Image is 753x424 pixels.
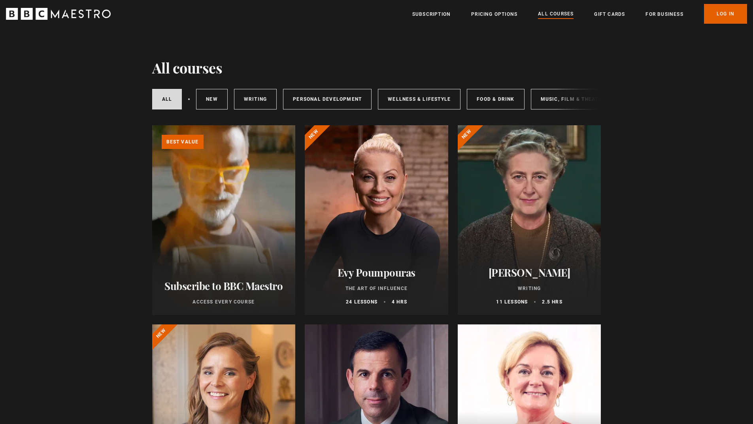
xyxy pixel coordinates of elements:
a: For business [645,10,683,18]
a: Writing [234,89,277,109]
p: 11 lessons [496,298,528,305]
nav: Primary [412,4,747,24]
a: New [196,89,228,109]
a: Subscription [412,10,451,18]
a: Evy Poumpouras The Art of Influence 24 lessons 4 hrs New [305,125,448,315]
p: Best value [162,135,204,149]
h1: All courses [152,59,223,76]
p: 2.5 hrs [542,298,562,305]
a: Personal Development [283,89,372,109]
h2: Evy Poumpouras [314,266,439,279]
p: Writing [467,285,592,292]
p: 4 hrs [392,298,407,305]
a: Gift Cards [594,10,625,18]
h2: [PERSON_NAME] [467,266,592,279]
p: 24 lessons [346,298,377,305]
a: Pricing Options [471,10,517,18]
p: The Art of Influence [314,285,439,292]
a: All [152,89,182,109]
a: Food & Drink [467,89,524,109]
a: [PERSON_NAME] Writing 11 lessons 2.5 hrs New [458,125,601,315]
a: All Courses [538,10,574,19]
a: Wellness & Lifestyle [378,89,460,109]
svg: BBC Maestro [6,8,111,20]
a: Music, Film & Theatre [531,89,615,109]
a: Log In [704,4,747,24]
